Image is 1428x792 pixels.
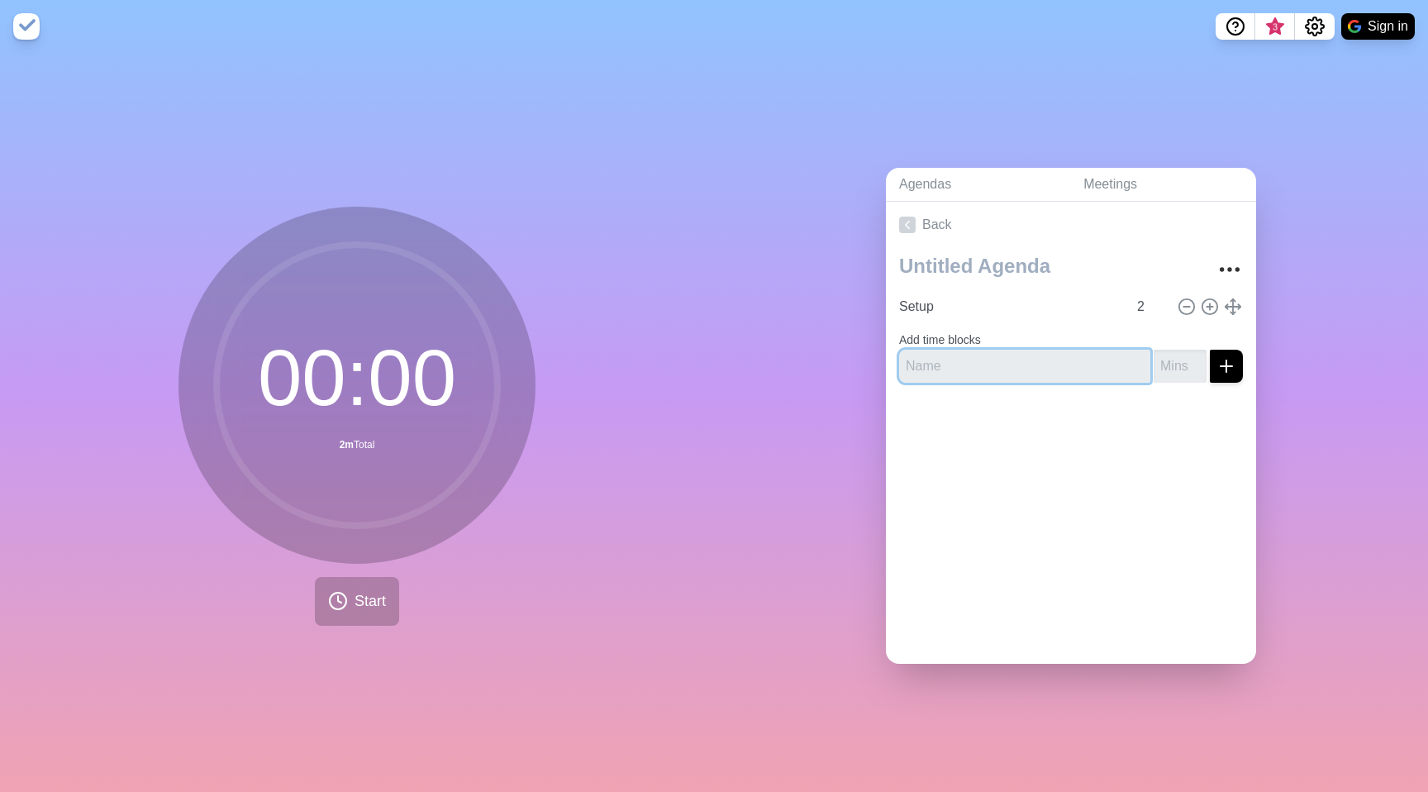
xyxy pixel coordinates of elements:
input: Name [899,350,1150,383]
button: Start [315,577,399,626]
img: timeblocks logo [13,13,40,40]
input: Name [892,290,1127,323]
button: What’s new [1255,13,1295,40]
a: Agendas [886,168,1070,202]
button: Settings [1295,13,1335,40]
input: Mins [1154,350,1207,383]
img: google logo [1348,20,1361,33]
a: Meetings [1070,168,1256,202]
span: 3 [1269,21,1282,34]
span: Start [355,590,386,613]
input: Mins [1130,290,1170,323]
button: More [1213,253,1246,286]
a: Back [886,202,1256,248]
button: Help [1216,13,1255,40]
button: Sign in [1341,13,1415,40]
label: Add time blocks [899,333,981,346]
